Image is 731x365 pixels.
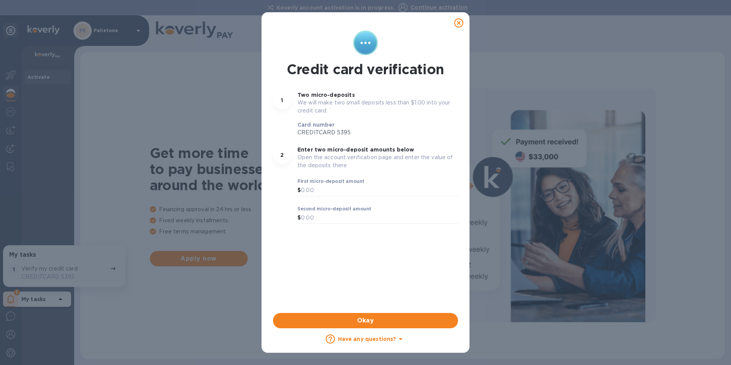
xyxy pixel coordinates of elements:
[279,316,452,325] span: Okay
[297,207,371,211] label: Second micro-deposit amount
[280,151,284,159] p: 2
[297,212,301,224] div: $
[287,61,444,77] h1: Credit card verification
[297,185,301,196] div: $
[297,146,458,153] p: Enter two micro-deposit amounts below
[297,129,375,137] p: CREDITCARD 5395
[297,122,335,128] b: Card number
[297,91,458,99] p: Two micro-deposits
[297,153,458,169] p: Open the account verification page and enter the value of the deposits there
[301,185,458,196] input: 0.00
[273,313,458,328] button: Okay
[338,336,396,342] b: Have any questions?
[297,179,364,184] label: First micro-deposit amount
[297,99,458,115] p: We will make two small deposits less than $1.00 into your credit card:
[301,212,458,224] input: 0.00
[281,96,283,104] p: 1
